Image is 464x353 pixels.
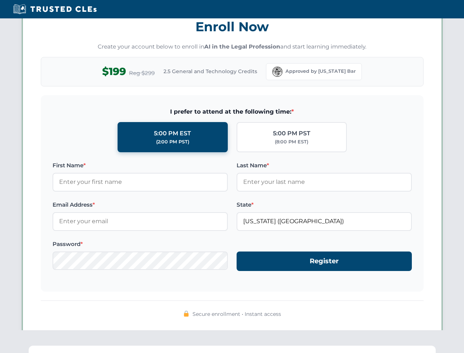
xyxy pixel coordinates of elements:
[156,138,189,146] div: (2:00 PM PST)
[53,200,228,209] label: Email Address
[154,129,191,138] div: 5:00 PM EST
[53,173,228,191] input: Enter your first name
[53,240,228,249] label: Password
[204,43,280,50] strong: AI in the Legal Profession
[273,129,310,138] div: 5:00 PM PST
[275,138,308,146] div: (8:00 PM EST)
[237,212,412,231] input: Florida (FL)
[237,200,412,209] label: State
[53,107,412,117] span: I prefer to attend at the following time:
[53,161,228,170] label: First Name
[53,212,228,231] input: Enter your email
[237,161,412,170] label: Last Name
[272,67,283,77] img: Florida Bar
[193,310,281,318] span: Secure enrollment • Instant access
[41,43,424,51] p: Create your account below to enroll in and start learning immediately.
[102,63,126,80] span: $199
[11,4,99,15] img: Trusted CLEs
[183,311,189,317] img: 🔒
[129,69,155,78] span: Reg $299
[163,67,257,75] span: 2.5 General and Technology Credits
[41,15,424,38] h3: Enroll Now
[237,173,412,191] input: Enter your last name
[285,68,356,75] span: Approved by [US_STATE] Bar
[237,252,412,271] button: Register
